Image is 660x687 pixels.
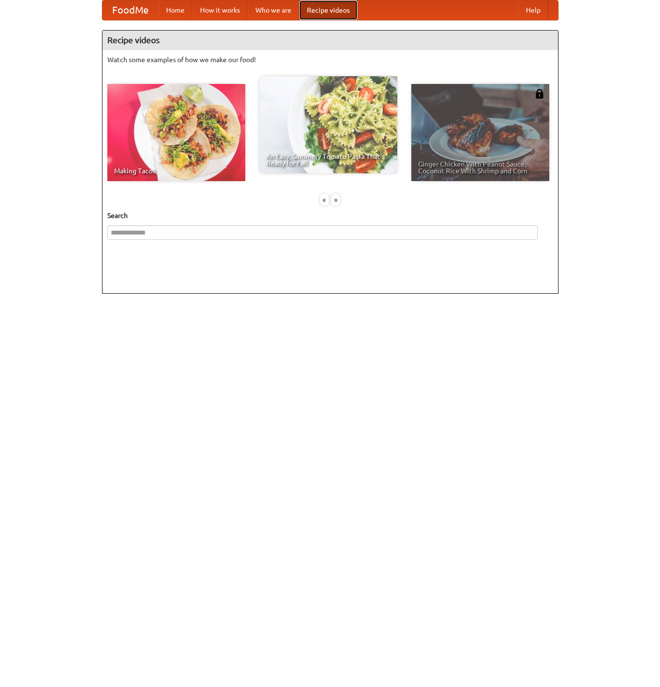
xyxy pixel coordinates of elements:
p: Watch some examples of how we make our food! [107,55,553,65]
a: Making Tacos [107,84,245,181]
a: An Easy, Summery Tomato Pasta That's Ready for Fall [259,76,397,173]
a: Home [158,0,192,20]
img: 483408.png [535,89,544,99]
div: » [331,194,340,206]
div: « [320,194,329,206]
span: Making Tacos [114,168,238,174]
a: Help [518,0,548,20]
h5: Search [107,211,553,220]
a: Recipe videos [299,0,357,20]
span: An Easy, Summery Tomato Pasta That's Ready for Fall [266,153,390,167]
a: How it works [192,0,248,20]
a: Who we are [248,0,299,20]
h4: Recipe videos [102,31,558,50]
a: FoodMe [102,0,158,20]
